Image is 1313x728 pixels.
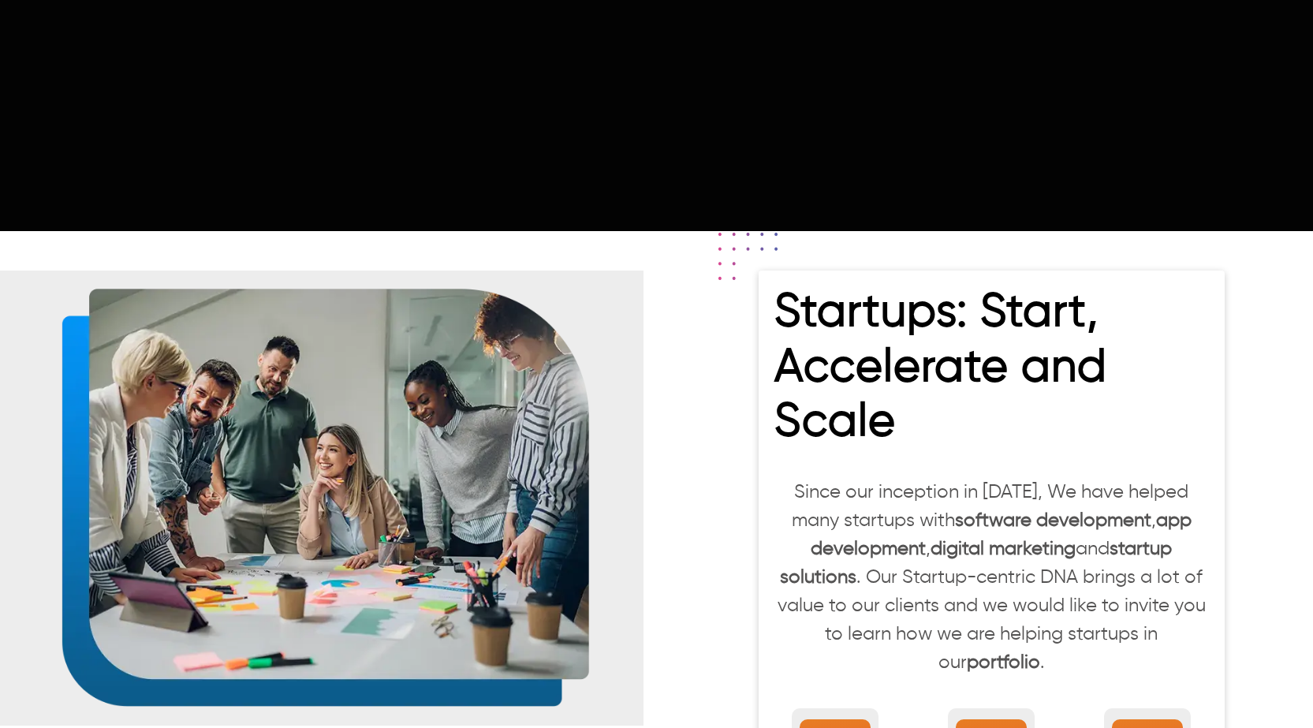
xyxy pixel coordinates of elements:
p: Since our inception in [DATE], We have helped many startups with , , and . Our Startup-centric DN... [774,478,1209,677]
a: startup solutions [780,539,1172,587]
a: portfolio [967,653,1040,672]
a: software development [955,511,1151,530]
a: digital marketing [931,539,1076,558]
h2: Startups: Start, Accelerate and Scale [774,286,1209,459]
a: app development [811,511,1192,558]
